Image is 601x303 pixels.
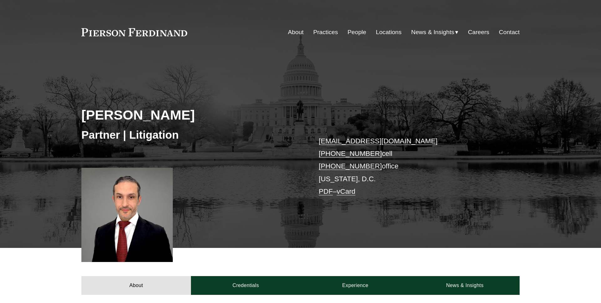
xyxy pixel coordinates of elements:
span: News & Insights [411,27,455,38]
a: Practices [313,26,338,38]
a: [PHONE_NUMBER] [319,162,382,170]
a: News & Insights [410,276,520,295]
a: Locations [376,26,402,38]
a: About [81,276,191,295]
a: PDF [319,187,333,195]
a: Credentials [191,276,300,295]
a: [PHONE_NUMBER] [319,150,382,157]
h3: Partner | Litigation [81,128,300,142]
a: Experience [300,276,410,295]
p: cell office [US_STATE], D.C. – [319,135,501,198]
a: About [288,26,304,38]
a: vCard [337,187,356,195]
a: folder dropdown [411,26,459,38]
h2: [PERSON_NAME] [81,107,300,123]
a: [EMAIL_ADDRESS][DOMAIN_NAME] [319,137,437,145]
a: Contact [499,26,520,38]
a: People [347,26,366,38]
a: Careers [468,26,489,38]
